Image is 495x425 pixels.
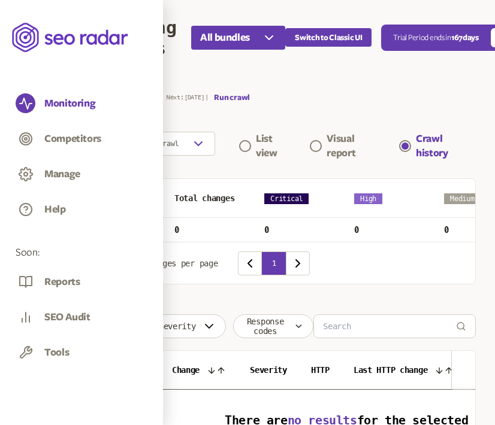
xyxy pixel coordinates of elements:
[214,93,249,102] button: Run crawl
[159,321,196,331] span: Severity
[416,132,476,160] div: Crawl history
[162,179,252,218] th: Total changes
[264,225,269,235] span: 0
[354,193,382,204] span: High
[444,225,449,235] span: 0
[239,132,295,160] a: List view
[172,365,200,375] span: Change
[144,259,218,268] span: changes per page
[174,225,179,235] span: 0
[250,365,287,375] span: Severity
[354,225,359,235] span: 0
[327,132,384,160] div: Visual report
[451,34,479,42] span: 167 days
[262,251,286,275] button: 1
[399,132,476,160] a: Crawl history
[444,193,481,204] span: Medium
[393,33,478,42] p: Trial Period ends in
[256,132,295,160] div: List view
[354,365,428,375] span: Last HTTP change
[285,28,372,47] button: Switch to Classic UI
[191,26,285,50] button: All bundles
[16,246,147,260] span: Soon:
[149,314,226,338] button: Severity
[310,132,384,160] a: Visual report
[44,168,80,181] button: Manage
[200,31,250,45] span: All bundles
[311,365,330,375] span: HTTP
[44,203,66,216] button: Help
[16,129,147,151] a: Competitors
[243,317,288,336] span: Response codes
[44,132,101,145] button: Competitors
[239,132,476,160] div: Navigation
[233,314,314,338] button: Response codes
[264,193,309,204] span: Critical
[44,97,95,110] button: Monitoring
[323,315,456,338] input: Search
